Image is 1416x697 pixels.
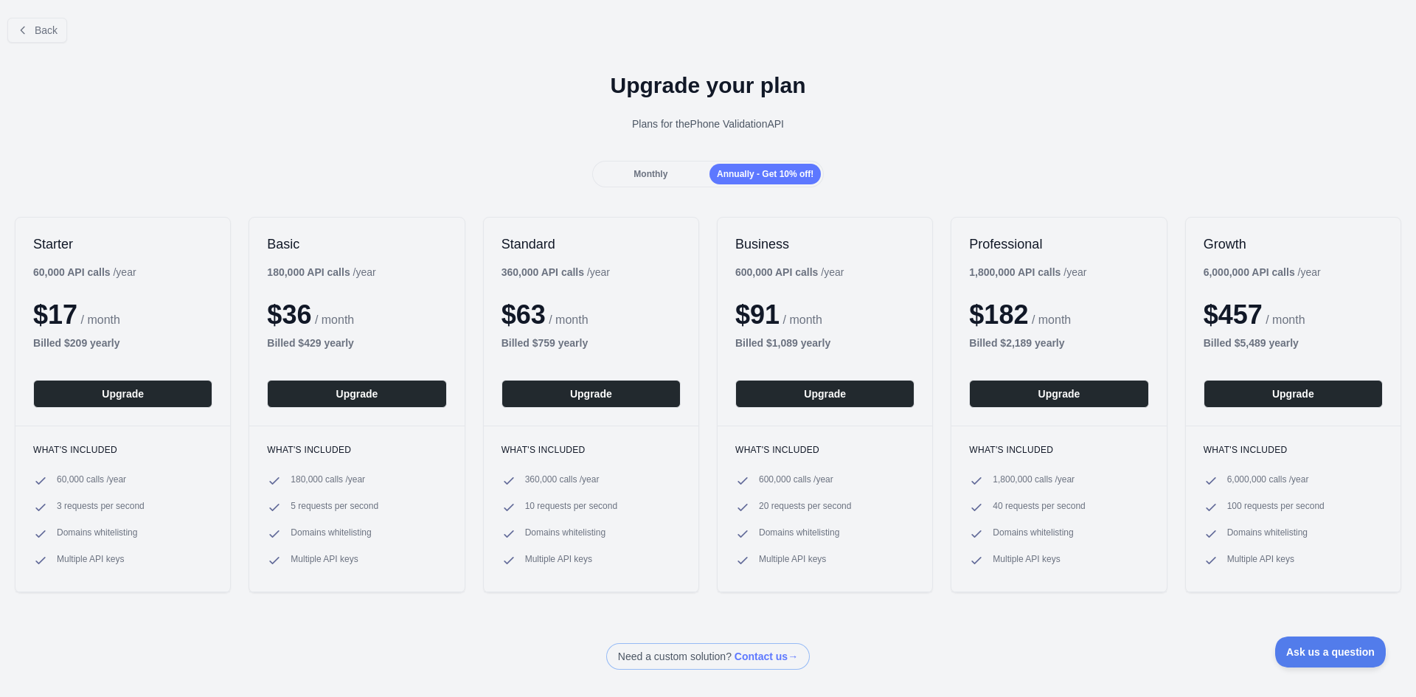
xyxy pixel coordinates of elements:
[735,266,818,278] b: 600,000 API calls
[502,235,681,253] h2: Standard
[735,235,914,253] h2: Business
[735,299,780,330] span: $ 91
[969,265,1086,280] div: / year
[1275,637,1386,667] iframe: Toggle Customer Support
[502,265,610,280] div: / year
[969,266,1061,278] b: 1,800,000 API calls
[969,235,1148,253] h2: Professional
[969,299,1028,330] span: $ 182
[735,265,844,280] div: / year
[502,266,584,278] b: 360,000 API calls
